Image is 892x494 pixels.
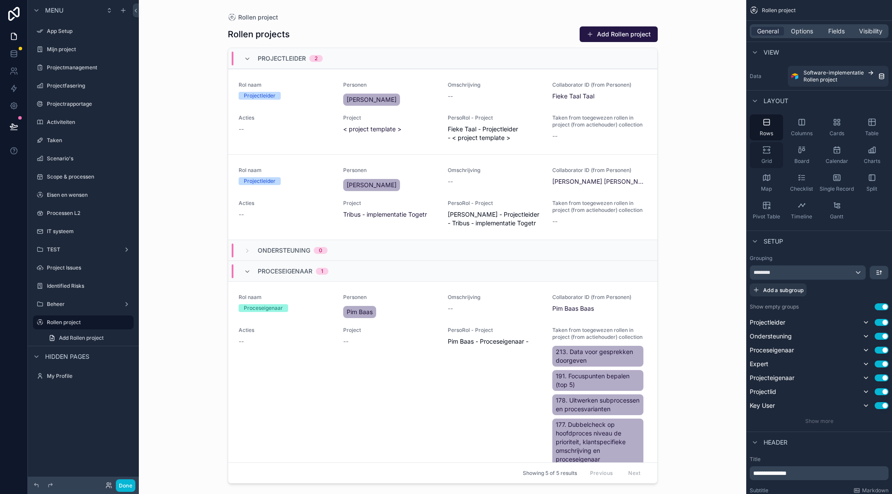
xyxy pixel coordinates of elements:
[750,73,784,80] label: Data
[750,283,807,296] button: Add a subgroup
[47,210,132,217] label: Processen L2
[33,315,134,329] a: Rollen project
[750,142,783,168] button: Grid
[750,401,775,410] span: Key User
[855,114,889,140] button: Table
[750,346,794,354] span: Proceseigenaar
[785,114,818,140] button: Columns
[750,318,785,327] span: Projectleider
[33,133,134,147] a: Taken
[820,142,853,168] button: Calendar
[258,54,306,63] span: Projectleider
[258,246,310,255] span: Ondersteuning
[788,66,889,87] a: Software-implementatieRollen project
[830,130,844,137] span: Cards
[764,237,783,246] span: Setup
[33,279,134,293] a: Identified Risks
[33,42,134,56] a: Mijn project
[866,185,877,192] span: Split
[523,470,577,477] span: Showing 5 of 5 results
[855,142,889,168] button: Charts
[33,206,134,220] a: Processen L2
[762,7,796,14] span: Rollen project
[791,73,798,80] img: Airtable Logo
[820,185,854,192] span: Single Record
[750,303,799,310] label: Show empty groups
[785,198,818,224] button: Timeline
[791,130,813,137] span: Columns
[47,119,132,126] label: Activiteiten
[828,27,845,36] span: Fields
[785,170,818,196] button: Checklist
[803,76,837,83] span: Rollen project
[763,287,803,293] span: Add a subgroup
[764,48,779,57] span: View
[33,79,134,93] a: Projectfasering
[33,24,134,38] a: App Setup
[785,142,818,168] button: Board
[321,268,323,275] div: 1
[43,331,134,345] a: Add Rollen project
[750,198,783,224] button: Pivot Table
[47,192,132,198] label: Eisen en wensen
[794,158,809,165] span: Board
[47,64,132,71] label: Projectmanagement
[47,101,132,107] label: Projectrapportage
[764,438,787,447] span: Header
[116,479,135,492] button: Done
[750,387,776,396] span: Projectlid
[750,170,783,196] button: Map
[830,213,843,220] span: Gantt
[750,332,792,341] span: Ondersteuning
[33,61,134,75] a: Projectmanagement
[855,170,889,196] button: Split
[33,297,134,311] a: Beheer
[865,130,879,137] span: Table
[47,301,120,308] label: Beheer
[33,369,134,383] a: My Profile
[319,247,322,254] div: 0
[790,185,813,192] span: Checklist
[258,267,312,276] span: Proceseigenaar
[764,97,788,105] span: Layout
[820,198,853,224] button: Gantt
[47,283,132,289] label: Identified Risks
[315,55,318,62] div: 2
[750,374,794,382] span: Projecteigenaar
[761,158,772,165] span: Grid
[47,246,120,253] label: TEST
[33,188,134,202] a: Eisen en wensen
[47,228,132,235] label: IT systeem
[820,170,853,196] button: Single Record
[859,27,882,36] span: Visibility
[47,155,132,162] label: Scenario's
[864,158,880,165] span: Charts
[33,224,134,238] a: IT systeem
[757,27,779,36] span: General
[803,69,864,76] span: Software-implementatie
[750,114,783,140] button: Rows
[33,97,134,111] a: Projectrapportage
[47,28,132,35] label: App Setup
[761,185,772,192] span: Map
[47,373,132,380] label: My Profile
[59,335,104,341] span: Add Rollen project
[805,418,833,424] span: Show more
[33,170,134,184] a: Scope & processen
[750,360,768,368] span: Expert
[791,213,812,220] span: Timeline
[47,46,132,53] label: Mijn project
[791,27,813,36] span: Options
[753,213,780,220] span: Pivot Table
[750,255,772,262] label: Grouping
[33,152,134,166] a: Scenario's
[750,456,889,463] label: Title
[47,82,132,89] label: Projectfasering
[33,261,134,275] a: Project Issues
[33,243,134,257] a: TEST
[47,264,132,271] label: Project Issues
[760,130,773,137] span: Rows
[820,114,853,140] button: Cards
[45,6,63,15] span: Menu
[750,466,889,480] div: scrollable content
